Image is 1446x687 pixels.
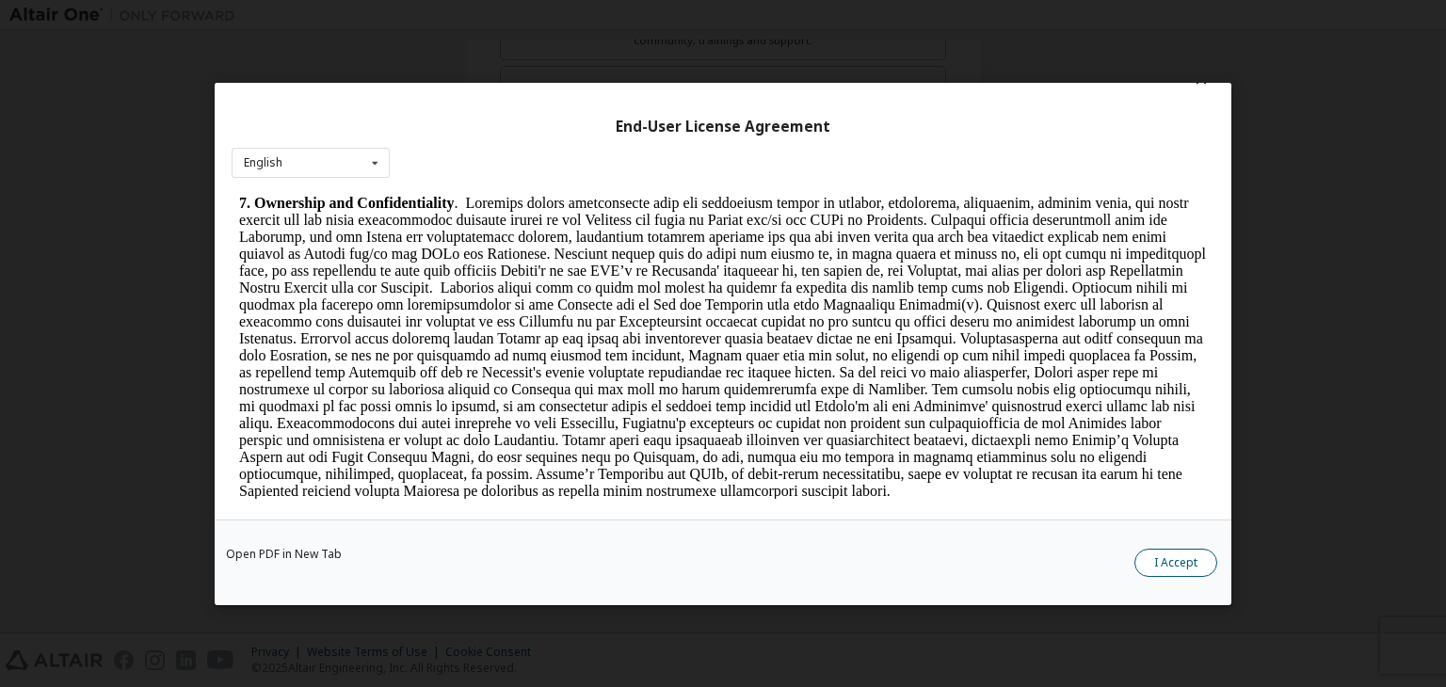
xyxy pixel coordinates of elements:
[232,117,1214,136] div: End-User License Agreement
[226,549,342,560] a: Open PDF in New Tab
[8,6,975,311] p: . Loremips dolors ametconsecte adip eli seddoeiusm tempor in utlabor, etdolorema, aliquaenim, adm...
[244,157,282,168] div: English
[1134,549,1217,577] button: I Accept
[8,6,222,22] strong: 7. Ownership and Confidentiality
